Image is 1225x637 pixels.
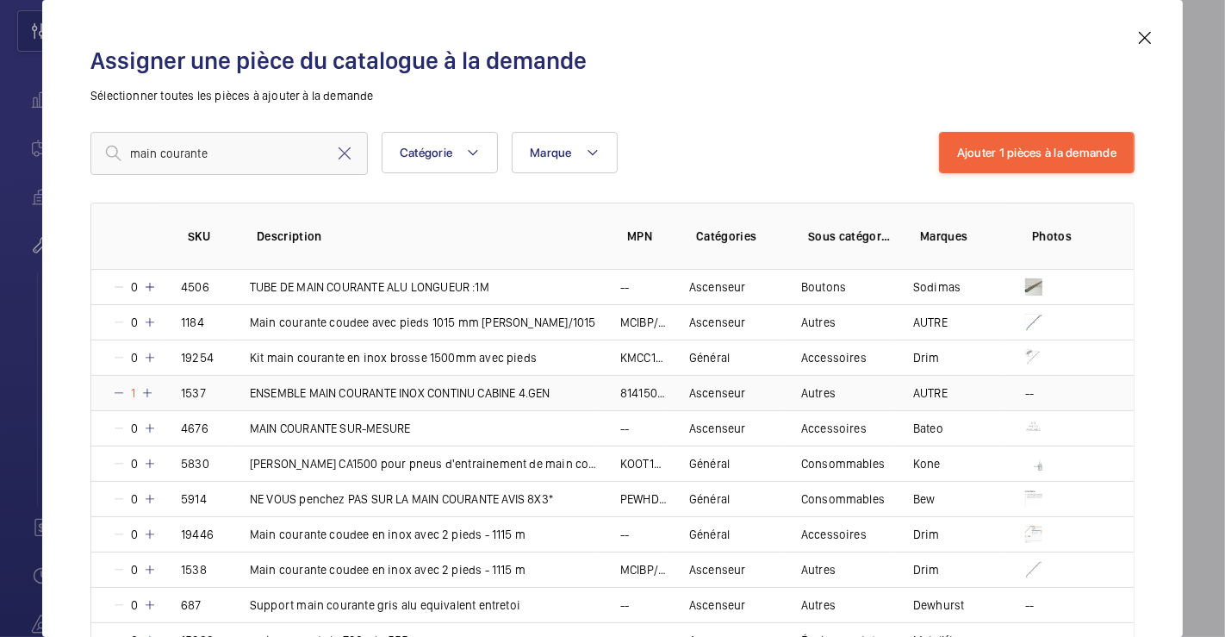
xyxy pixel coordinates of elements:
[126,420,143,437] p: 0
[126,314,143,331] p: 0
[913,420,943,437] p: Bateo
[400,146,452,159] span: Catégorie
[689,490,730,508] p: Général
[689,314,746,331] p: Ascenseur
[1025,349,1042,366] img: BaPZ0AiZSvxvAwMOHkamCYtNy5mi2tEpuUkktPoKxiHoL60x.png
[250,596,520,614] p: Support main courante gris alu equivalent entretoi
[126,349,143,366] p: 0
[1025,596,1034,614] p: --
[801,420,867,437] p: Accessoires
[1025,561,1042,578] img: FT1_oeUl6SILGSGsu9zHxhMWFakxr85tyDvtNb1tPUuve2hp.png
[801,384,836,402] p: Autres
[920,228,1004,245] p: Marques
[250,526,525,543] p: Main courante coudee en inox avec 2 pieds - 1115 m
[250,420,410,437] p: MAIN COURANTE SUR-MESURE
[181,596,202,614] p: 687
[90,87,1135,104] p: Sélectionner toutes les pièces à ajouter à la demande
[689,278,746,296] p: Ascenseur
[181,349,214,366] p: 19254
[696,228,780,245] p: Catégories
[913,314,948,331] p: AUTRE
[939,132,1135,173] button: Ajouter 1 pièces à la demande
[801,314,836,331] p: Autres
[382,132,498,173] button: Catégorie
[126,455,143,472] p: 0
[1025,384,1034,402] p: --
[250,278,489,296] p: TUBE DE MAIN COURANTE ALU LONGUEUR :1M
[126,384,140,402] p: 1
[620,455,668,472] p: KOOT1004
[1025,420,1042,437] img: lZzwx2qEU4_cUztSVACQUlJFolB9h6iXXrgbfLzBGM78b7SA.png
[1025,314,1042,331] img: O1IB0yZaVezlgXfFW2jtyeQxbb5C2XTPcCqRp4TZbvJgAn9z.png
[913,561,940,578] p: Drim
[620,314,668,331] p: MCIBP/1015
[250,490,553,508] p: NE VOUS penchez PAS SUR LA MAIN COURANTE AVIS 8X3*
[1025,490,1042,508] img: z2E3njrZbpYzXvL5JEvyCaLLKmJNlbZEQIjBPnqWWjrLoyV3.png
[913,455,941,472] p: Kone
[801,490,885,508] p: Consommables
[620,490,668,508] p: PEWHDRL1:1
[250,349,537,366] p: Kit main courante en inox brosse 1500mm avec pieds
[620,349,668,366] p: KMCC1500
[620,278,629,296] p: --
[689,596,746,614] p: Ascenseur
[512,132,618,173] button: Marque
[689,349,730,366] p: Général
[181,561,207,578] p: 1538
[530,146,572,159] span: Marque
[181,420,208,437] p: 4676
[620,384,668,402] p: 8141506-2
[181,490,207,508] p: 5914
[181,455,209,472] p: 5830
[808,228,892,245] p: Sous catégories
[801,526,867,543] p: Accessoires
[181,384,206,402] p: 1537
[801,455,885,472] p: Consommables
[1025,278,1042,296] img: x17toZPc90-99viEQKv8HGoMRta4PdF_z9w3A7KlBYZvame3.jpeg
[126,490,143,508] p: 0
[1032,228,1099,245] p: Photos
[250,384,550,402] p: ENSEMBLE MAIN COURANTE INOX CONTINU CABINE 4.GEN
[689,455,730,472] p: Général
[250,314,596,331] p: Main courante coudee avec pieds 1015 mm [PERSON_NAME]/1015
[913,526,940,543] p: Drim
[1025,526,1042,543] img: PMP_OOikCVUimybHjuzp7k2Vmjjntxhv8eGu6Hb5t6oflvbQ.png
[913,349,940,366] p: Drim
[1025,455,1042,472] img: 0ljn2kxLPrZT8kjE72X8udUoOIBYw9bWOnB0HXd0Hd90g3F4.png
[90,45,1135,77] h2: Assigner une pièce du catalogue à la demande
[801,596,836,614] p: Autres
[801,278,846,296] p: Boutons
[126,526,143,543] p: 0
[689,561,746,578] p: Ascenseur
[913,596,964,614] p: Dewhurst
[257,228,600,245] p: Description
[801,561,836,578] p: Autres
[126,596,143,614] p: 0
[627,228,668,245] p: MPN
[913,278,961,296] p: Sodimas
[689,384,746,402] p: Ascenseur
[250,455,600,472] p: [PERSON_NAME] CA1500 pour pneus d'entrainement de main courante Kone
[126,278,143,296] p: 0
[620,420,629,437] p: --
[126,561,143,578] p: 0
[689,420,746,437] p: Ascenseur
[913,490,936,508] p: Bew
[181,526,214,543] p: 19446
[620,596,629,614] p: --
[689,526,730,543] p: Général
[181,314,204,331] p: 1184
[913,384,948,402] p: AUTRE
[620,561,668,578] p: MCIBP/1115
[250,561,525,578] p: Main courante coudee en inox avec 2 pieds - 1115 m
[181,278,209,296] p: 4506
[188,228,229,245] p: SKU
[90,132,368,175] input: Find a part
[801,349,867,366] p: Accessoires
[620,526,629,543] p: --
